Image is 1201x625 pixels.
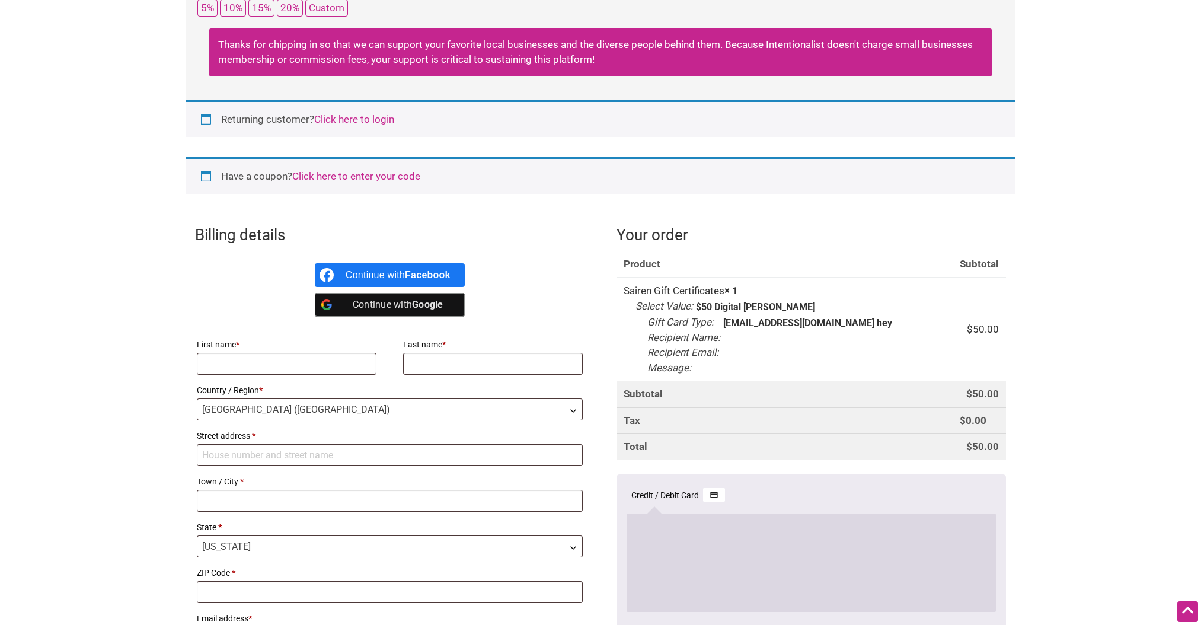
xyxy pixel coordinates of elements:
div: Continue with [346,263,451,287]
p: [EMAIL_ADDRESS][DOMAIN_NAME] [723,318,874,328]
div: Scroll Back to Top [1177,601,1198,622]
label: Street address [197,428,583,444]
label: Country / Region [197,382,583,398]
p: [PERSON_NAME] [743,302,815,312]
th: Tax [617,407,953,434]
p: hey [877,318,892,328]
div: Have a coupon? [186,157,1015,194]
bdi: 50.00 [966,441,999,452]
a: Click here to login [314,113,394,125]
p: $50 [696,302,712,312]
bdi: 50.00 [966,388,999,400]
dt: Recipient Email: [647,345,718,361]
span: $ [960,414,966,426]
label: First name [197,336,376,353]
label: Credit / Debit Card [631,488,725,503]
a: Continue with <b>Facebook</b> [315,263,465,287]
span: United States (US) [197,399,582,420]
span: $ [967,323,973,335]
dt: Select Value: [635,299,693,314]
h3: Billing details [195,224,584,245]
span: Country / Region [197,398,583,420]
label: ZIP Code [197,565,583,581]
dt: Message: [647,361,691,376]
input: House number and street name [197,444,583,466]
h3: Your order [617,224,1006,245]
th: Subtotal [953,251,1006,278]
div: Thanks for chipping in so that we can support your favorite local businesses and the diverse peop... [209,28,992,76]
td: Sairen Gift Certificates [617,278,953,381]
p: Digital [714,302,741,312]
div: Continue with [346,293,451,317]
b: Facebook [405,270,451,280]
label: State [197,519,583,535]
th: Subtotal [617,381,953,407]
span: State [197,535,583,557]
label: Town / City [197,473,583,490]
bdi: 0.00 [960,414,986,426]
th: Total [617,433,953,460]
dt: Gift Card Type: [647,315,714,330]
span: $ [966,441,972,452]
a: Enter your coupon code [292,170,420,182]
bdi: 50.00 [967,323,999,335]
div: Returning customer? [186,100,1015,138]
strong: × 1 [724,285,738,296]
b: Google [412,299,443,310]
iframe: Secure payment input frame [634,521,989,603]
a: Continue with <b>Google</b> [315,293,465,317]
label: Last name [403,336,583,353]
span: Washington [197,536,582,557]
th: Product [617,251,953,278]
img: Credit / Debit Card [703,488,725,502]
dt: Recipient Name: [647,330,720,346]
span: $ [966,388,972,400]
